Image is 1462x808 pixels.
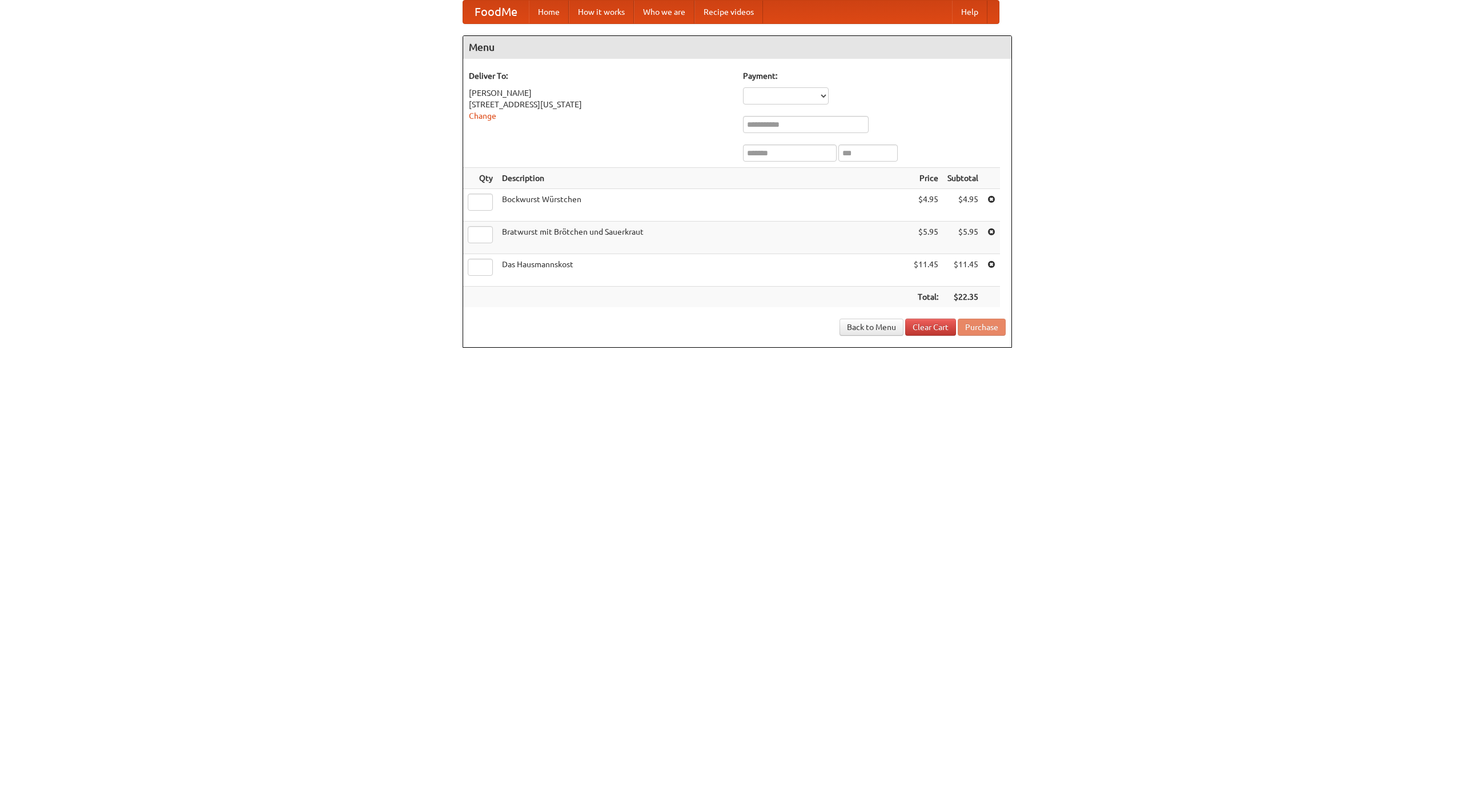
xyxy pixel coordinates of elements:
[943,189,983,222] td: $4.95
[469,70,732,82] h5: Deliver To:
[469,111,496,120] a: Change
[463,1,529,23] a: FoodMe
[497,222,909,254] td: Bratwurst mit Brötchen und Sauerkraut
[469,87,732,99] div: [PERSON_NAME]
[943,254,983,287] td: $11.45
[952,1,987,23] a: Help
[909,189,943,222] td: $4.95
[840,319,903,336] a: Back to Menu
[958,319,1006,336] button: Purchase
[943,287,983,308] th: $22.35
[943,222,983,254] td: $5.95
[469,99,732,110] div: [STREET_ADDRESS][US_STATE]
[905,319,956,336] a: Clear Cart
[909,168,943,189] th: Price
[634,1,694,23] a: Who we are
[463,36,1011,59] h4: Menu
[497,189,909,222] td: Bockwurst Würstchen
[463,168,497,189] th: Qty
[694,1,763,23] a: Recipe videos
[909,287,943,308] th: Total:
[743,70,1006,82] h5: Payment:
[497,254,909,287] td: Das Hausmannskost
[909,222,943,254] td: $5.95
[497,168,909,189] th: Description
[943,168,983,189] th: Subtotal
[529,1,569,23] a: Home
[569,1,634,23] a: How it works
[909,254,943,287] td: $11.45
